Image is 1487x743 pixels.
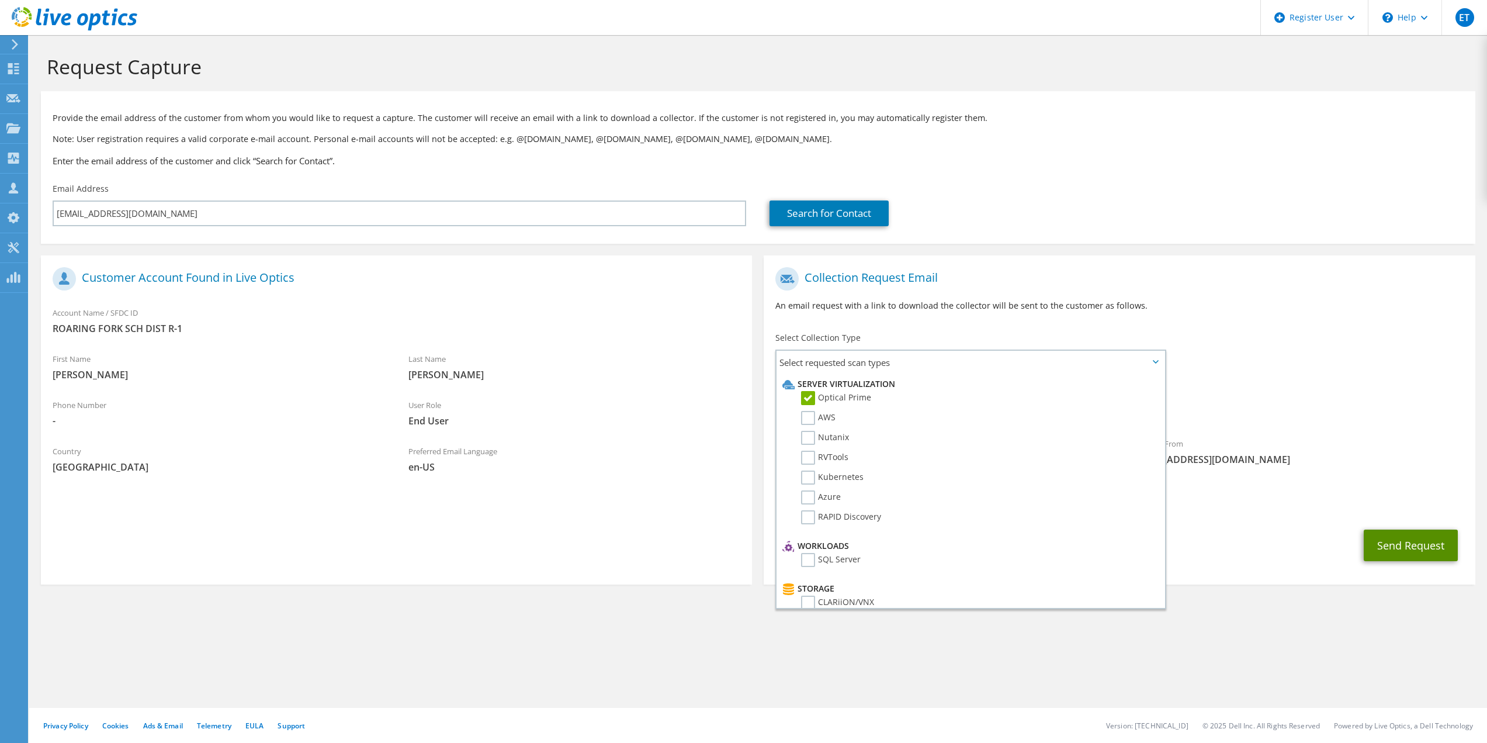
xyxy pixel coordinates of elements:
[775,299,1463,312] p: An email request with a link to download the collector will be sent to the customer as follows.
[397,439,753,479] div: Preferred Email Language
[1364,530,1458,561] button: Send Request
[801,431,849,445] label: Nutanix
[801,553,861,567] label: SQL Server
[770,201,889,226] a: Search for Contact
[408,368,741,381] span: [PERSON_NAME]
[53,414,385,427] span: -
[53,112,1464,125] p: Provide the email address of the customer from whom you would like to request a capture. The cust...
[408,461,741,474] span: en-US
[764,379,1475,426] div: Requested Collections
[41,347,397,387] div: First Name
[397,393,753,433] div: User Role
[102,721,129,731] a: Cookies
[53,368,385,381] span: [PERSON_NAME]
[779,377,1158,391] li: Server Virtualization
[53,322,740,335] span: ROARING FORK SCH DIST R-1
[53,133,1464,146] p: Note: User registration requires a valid corporate e-mail account. Personal e-mail accounts will ...
[764,478,1475,518] div: CC & Reply To
[775,332,861,344] label: Select Collection Type
[1119,431,1475,472] div: Sender & From
[1131,453,1464,466] span: [EMAIL_ADDRESS][DOMAIN_NAME]
[779,582,1158,596] li: Storage
[1202,721,1320,731] li: © 2025 Dell Inc. All Rights Reserved
[41,300,752,341] div: Account Name / SFDC ID
[1455,8,1474,27] span: ET
[801,490,841,504] label: Azure
[801,451,848,465] label: RVTools
[801,391,871,405] label: Optical Prime
[53,461,385,474] span: [GEOGRAPHIC_DATA]
[47,54,1464,79] h1: Request Capture
[197,721,231,731] a: Telemetry
[801,471,864,485] label: Kubernetes
[408,414,741,427] span: End User
[1106,721,1188,731] li: Version: [TECHNICAL_ID]
[1382,12,1393,23] svg: \n
[777,351,1164,374] span: Select requested scan types
[764,431,1119,472] div: To
[1334,721,1473,731] li: Powered by Live Optics, a Dell Technology
[41,439,397,479] div: Country
[801,510,881,524] label: RAPID Discovery
[801,411,836,425] label: AWS
[278,721,305,731] a: Support
[801,596,874,610] label: CLARiiON/VNX
[245,721,264,731] a: EULA
[143,721,183,731] a: Ads & Email
[43,721,88,731] a: Privacy Policy
[53,267,734,291] h1: Customer Account Found in Live Optics
[397,347,753,387] div: Last Name
[41,393,397,433] div: Phone Number
[53,183,109,195] label: Email Address
[53,154,1464,167] h3: Enter the email address of the customer and click “Search for Contact”.
[775,267,1457,291] h1: Collection Request Email
[779,539,1158,553] li: Workloads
